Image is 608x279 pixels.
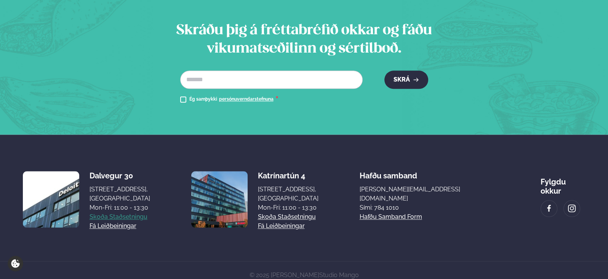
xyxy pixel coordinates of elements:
[258,185,318,203] div: [STREET_ADDRESS], [GEOGRAPHIC_DATA]
[90,221,136,231] a: Fá leiðbeiningar
[189,95,278,104] div: Ég samþykki
[90,212,147,221] a: Skoða staðsetningu
[360,212,422,221] a: Hafðu samband form
[545,204,553,213] img: image alt
[564,200,580,216] a: image alt
[384,71,428,89] button: Skrá
[90,171,150,180] div: Dalvegur 30
[191,171,248,228] img: image alt
[541,200,557,216] a: image alt
[568,204,576,213] img: image alt
[154,22,454,58] h2: Skráðu þig á fréttabréfið okkar og fáðu vikumatseðilinn og sértilboð.
[541,171,585,196] div: Fylgdu okkur
[250,271,359,279] span: © 2025 [PERSON_NAME]
[258,221,304,231] a: Fá leiðbeiningar
[219,96,274,103] a: persónuverndarstefnuna
[90,203,150,212] div: Mon-Fri: 11:00 - 13:30
[23,171,79,228] img: image alt
[90,185,150,203] div: [STREET_ADDRESS], [GEOGRAPHIC_DATA]
[360,165,417,180] span: Hafðu samband
[360,203,499,212] p: Sími: 784 1010
[360,185,499,203] a: [PERSON_NAME][EMAIL_ADDRESS][DOMAIN_NAME]
[258,212,315,221] a: Skoða staðsetningu
[319,271,359,279] a: Studio Mango
[258,171,318,180] div: Katrínartún 4
[8,256,23,271] a: Cookie settings
[258,203,318,212] div: Mon-Fri: 11:00 - 13:30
